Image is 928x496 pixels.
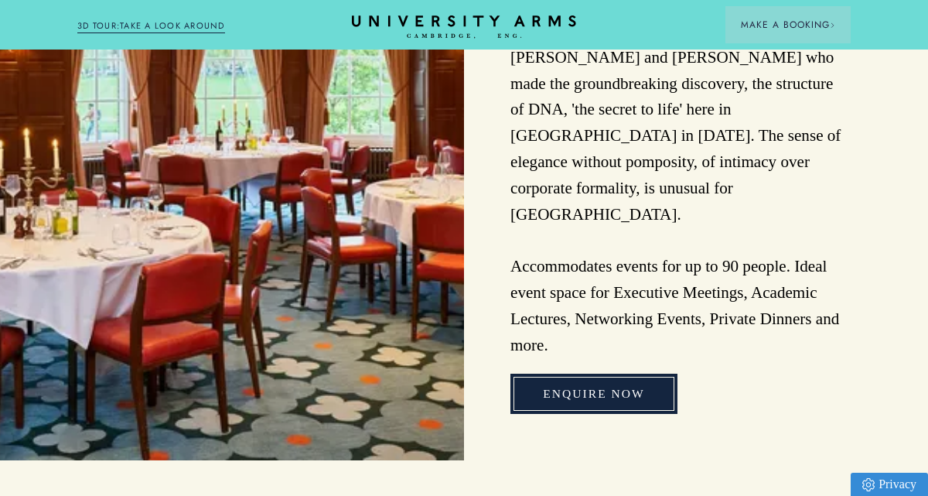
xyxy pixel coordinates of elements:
[352,15,576,39] a: Home
[741,18,835,32] span: Make a Booking
[830,22,835,28] img: Arrow icon
[725,6,851,43] button: Make a BookingArrow icon
[862,478,875,491] img: Privacy
[77,19,225,33] a: 3D TOUR:TAKE A LOOK AROUND
[510,374,677,413] a: Enquire Now
[851,473,928,496] a: Privacy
